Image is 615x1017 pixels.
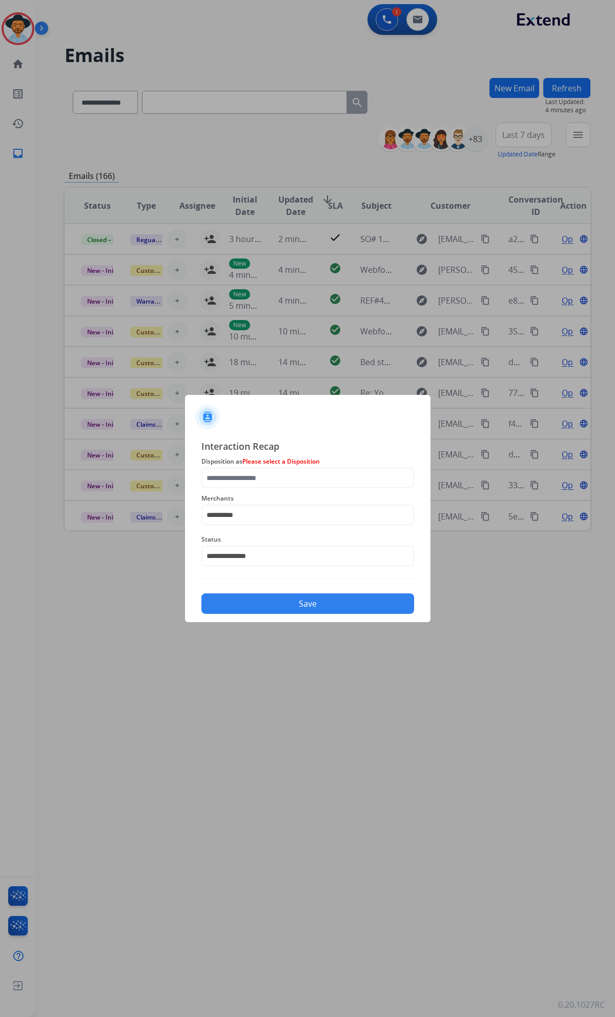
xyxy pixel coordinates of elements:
span: Please select a Disposition [242,457,320,466]
img: contactIcon [195,405,220,429]
button: Save [201,593,414,614]
span: Merchants [201,492,414,505]
img: contact-recap-line.svg [201,579,414,579]
span: Interaction Recap [201,439,414,455]
span: Disposition as [201,455,414,468]
span: Status [201,533,414,546]
p: 0.20.1027RC [558,999,605,1011]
